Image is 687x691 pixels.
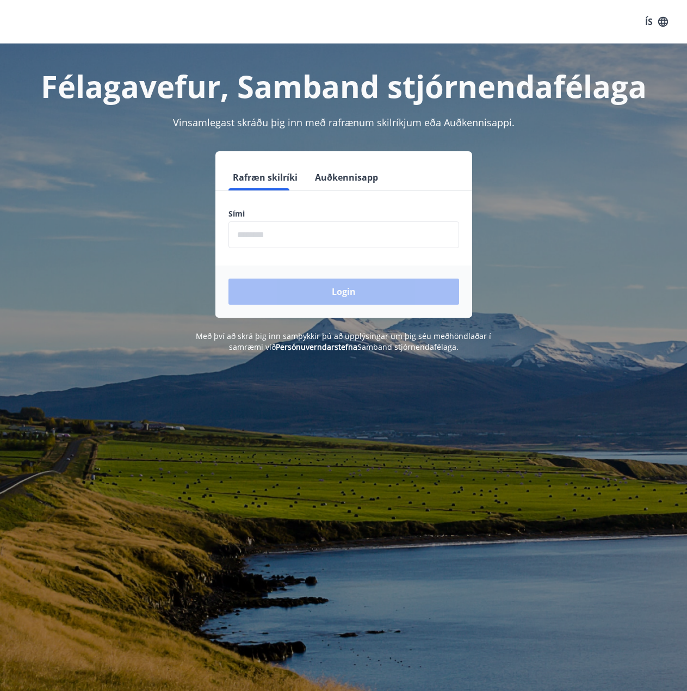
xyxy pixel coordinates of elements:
button: Auðkennisapp [311,164,382,190]
span: Vinsamlegast skráðu þig inn með rafrænum skilríkjum eða Auðkennisappi. [173,116,515,129]
label: Sími [228,208,459,219]
button: ÍS [639,12,674,32]
a: Persónuverndarstefna [276,342,357,352]
button: Rafræn skilríki [228,164,302,190]
span: Með því að skrá þig inn samþykkir þú að upplýsingar um þig séu meðhöndlaðar í samræmi við Samband... [196,331,491,352]
h1: Félagavefur, Samband stjórnendafélaga [13,65,674,107]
